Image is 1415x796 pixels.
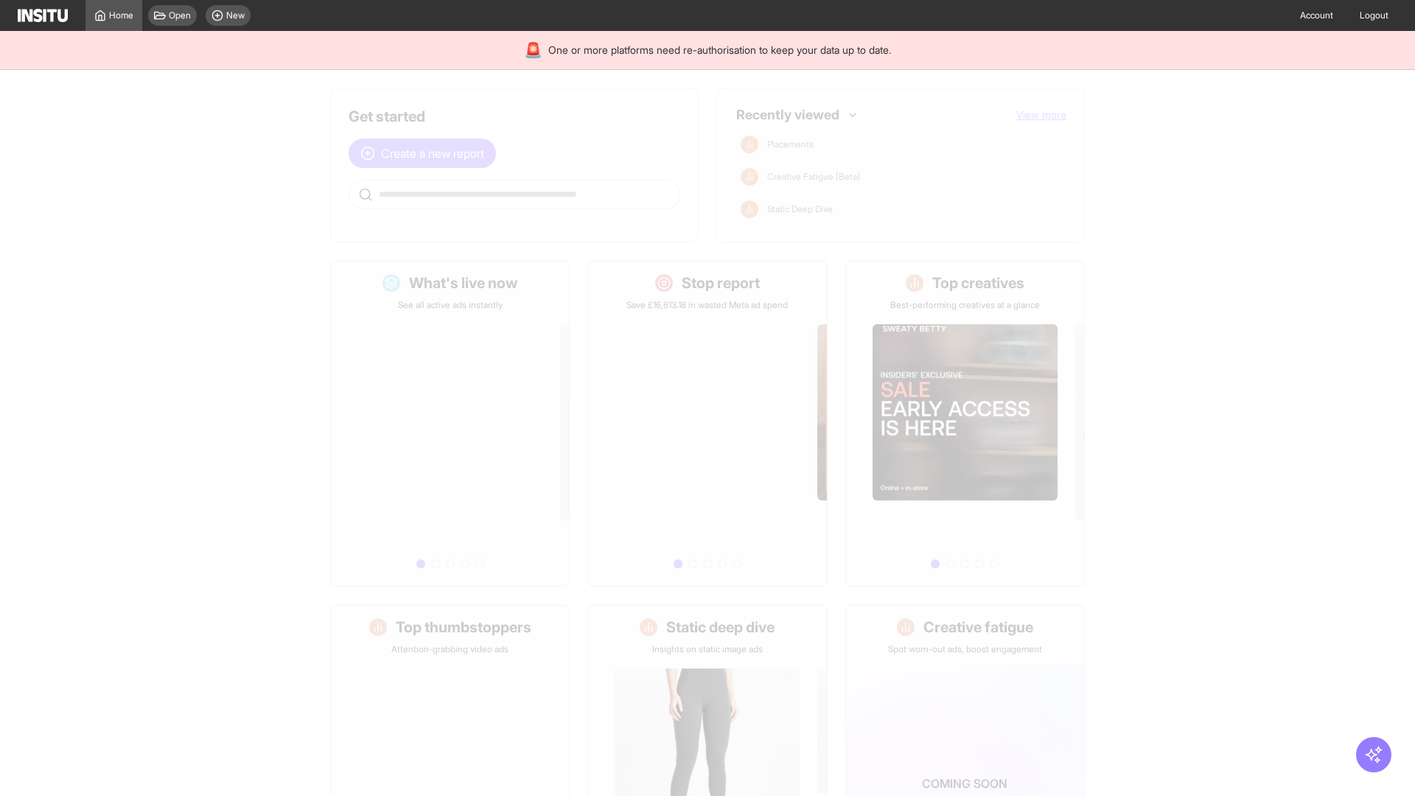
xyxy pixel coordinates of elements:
span: Open [169,10,191,21]
span: New [226,10,245,21]
span: One or more platforms need re-authorisation to keep your data up to date. [548,43,891,57]
span: Home [109,10,133,21]
img: Logo [18,9,68,22]
div: 🚨 [524,40,542,60]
